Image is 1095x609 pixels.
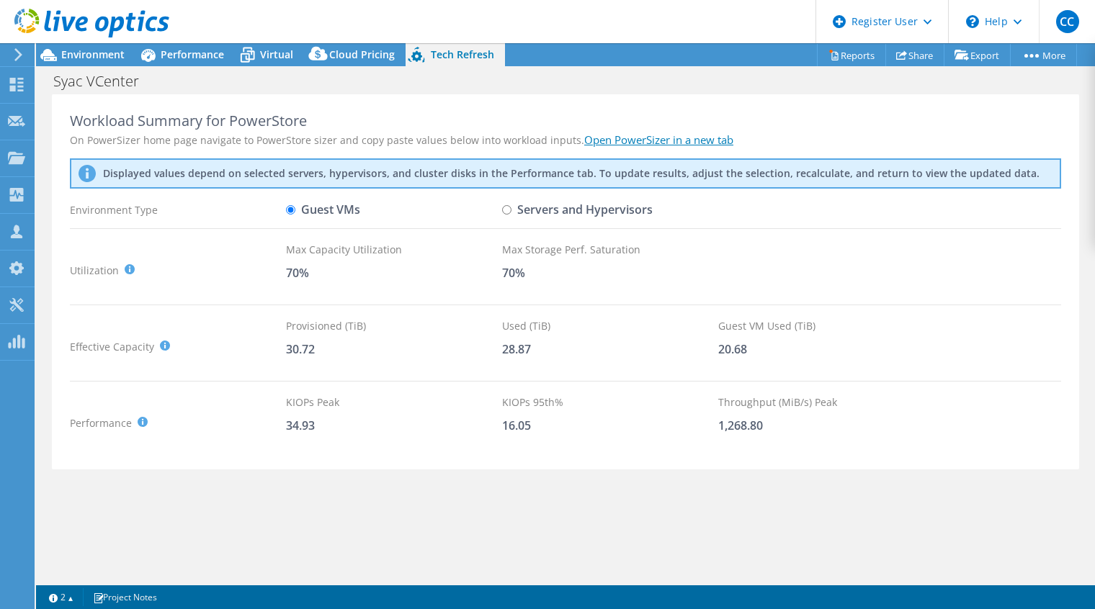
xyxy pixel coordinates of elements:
[286,265,502,281] div: 70%
[329,48,395,61] span: Cloud Pricing
[70,318,286,375] div: Effective Capacity
[47,73,161,89] h1: Syac VCenter
[103,167,787,180] p: Displayed values depend on selected servers, hypervisors, and cluster disks in the Performance ta...
[1010,44,1077,66] a: More
[286,341,502,357] div: 30.72
[70,197,286,222] div: Environment Type
[718,318,934,334] div: Guest VM Used (TiB)
[286,418,502,433] div: 34.93
[502,341,718,357] div: 28.87
[161,48,224,61] span: Performance
[502,242,718,258] div: Max Storage Perf. Saturation
[286,197,360,222] label: Guest VMs
[39,588,84,606] a: 2
[286,394,502,410] div: KIOPs Peak
[584,132,733,147] a: Open PowerSizer in a new tab
[966,15,979,28] svg: \n
[502,205,511,215] input: Servers and Hypervisors
[944,44,1011,66] a: Export
[502,197,653,222] label: Servers and Hypervisors
[286,242,502,258] div: Max Capacity Utilization
[502,394,718,410] div: KIOPs 95th%
[70,112,1061,130] div: Workload Summary for PowerStore
[718,341,934,357] div: 20.68
[885,44,944,66] a: Share
[502,418,718,433] div: 16.05
[817,44,886,66] a: Reports
[70,132,1061,148] div: On PowerSizer home page navigate to PowerStore sizer and copy paste values below into workload in...
[286,205,295,215] input: Guest VMs
[431,48,494,61] span: Tech Refresh
[70,394,286,451] div: Performance
[502,265,718,281] div: 70%
[260,48,293,61] span: Virtual
[718,394,934,410] div: Throughput (MiB/s) Peak
[61,48,125,61] span: Environment
[286,318,502,334] div: Provisioned (TiB)
[70,242,286,299] div: Utilization
[502,318,718,334] div: Used (TiB)
[1056,10,1079,33] span: CC
[83,588,167,606] a: Project Notes
[718,418,934,433] div: 1,268.80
